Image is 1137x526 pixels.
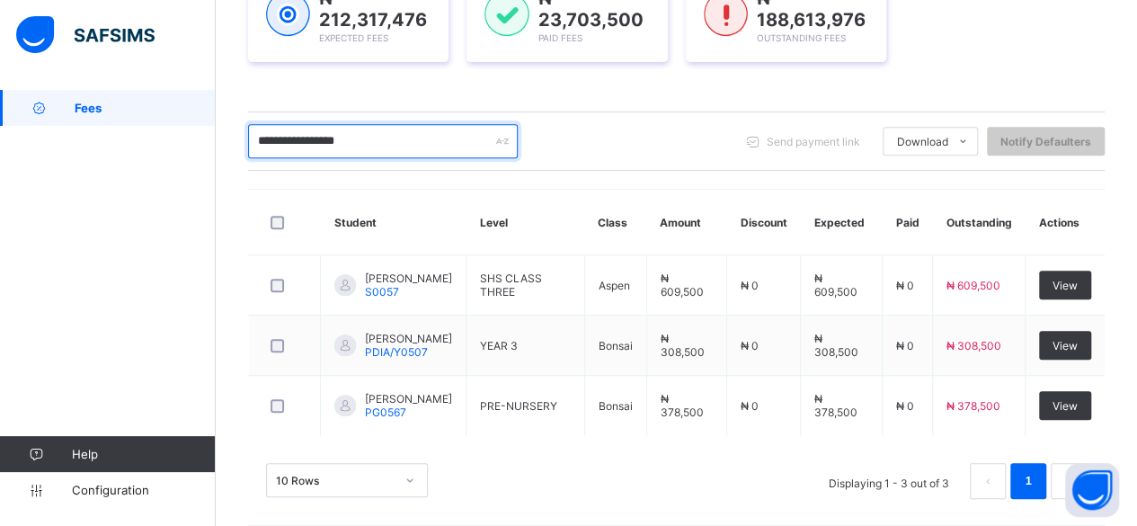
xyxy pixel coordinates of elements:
[480,399,557,413] span: PRE-NURSERY
[584,190,646,255] th: Class
[599,279,630,292] span: Aspen
[814,272,857,299] span: ₦ 609,500
[365,345,428,359] span: PDIA/Y0507
[767,135,860,148] span: Send payment link
[1053,339,1078,352] span: View
[72,483,215,497] span: Configuration
[276,474,395,487] div: 10 Rows
[319,32,388,43] span: Expected Fees
[1010,463,1046,499] li: 1
[882,190,932,255] th: Paid
[946,339,1001,352] span: ₦ 308,500
[1019,469,1036,493] a: 1
[480,272,542,299] span: SHS CLASS THREE
[365,285,399,299] span: S0057
[741,339,759,352] span: ₦ 0
[946,399,1000,413] span: ₦ 378,500
[75,101,216,115] span: Fees
[1053,399,1078,413] span: View
[1053,279,1078,292] span: View
[741,279,759,292] span: ₦ 0
[814,332,858,359] span: ₦ 308,500
[814,392,857,419] span: ₦ 378,500
[72,447,215,461] span: Help
[365,392,452,406] span: [PERSON_NAME]
[896,399,914,413] span: ₦ 0
[480,339,518,352] span: YEAR 3
[661,392,704,419] span: ₦ 378,500
[757,32,846,43] span: Outstanding Fees
[599,339,633,352] span: Bonsai
[1051,463,1087,499] button: next page
[365,406,406,419] span: PG0567
[932,190,1025,255] th: Outstanding
[896,279,914,292] span: ₦ 0
[1025,190,1105,255] th: Actions
[815,463,963,499] li: Displaying 1 - 3 out of 3
[1000,135,1091,148] span: Notify Defaulters
[661,272,704,299] span: ₦ 609,500
[801,190,883,255] th: Expected
[970,463,1006,499] li: 上一页
[741,399,759,413] span: ₦ 0
[661,332,705,359] span: ₦ 308,500
[16,16,155,54] img: safsims
[1065,463,1119,517] button: Open asap
[896,339,914,352] span: ₦ 0
[538,32,582,43] span: Paid Fees
[321,190,466,255] th: Student
[365,332,452,345] span: [PERSON_NAME]
[946,279,1000,292] span: ₦ 609,500
[727,190,801,255] th: Discount
[599,399,633,413] span: Bonsai
[970,463,1006,499] button: prev page
[646,190,727,255] th: Amount
[1051,463,1087,499] li: 下一页
[897,135,948,148] span: Download
[466,190,585,255] th: Level
[365,272,452,285] span: [PERSON_NAME]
